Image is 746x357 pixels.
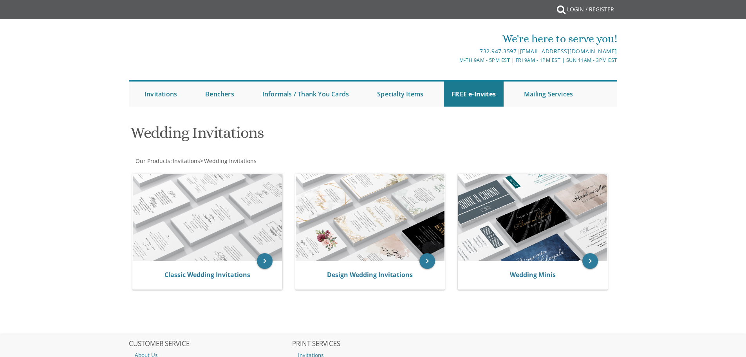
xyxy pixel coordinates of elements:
span: > [200,157,256,165]
div: : [129,157,373,165]
a: Benchers [197,82,242,107]
a: Informals / Thank You Cards [255,82,357,107]
a: Specialty Items [369,82,431,107]
div: We're here to serve you! [292,31,617,47]
div: | [292,47,617,56]
h2: PRINT SERVICES [292,340,454,348]
h2: CUSTOMER SERVICE [129,340,291,348]
a: Mailing Services [516,82,581,107]
a: Classic Wedding Invitations [164,270,250,279]
img: Classic Wedding Invitations [133,174,282,261]
a: 732.947.3597 [480,47,517,55]
a: Wedding Invitations [203,157,256,165]
a: keyboard_arrow_right [419,253,435,269]
a: keyboard_arrow_right [582,253,598,269]
a: Our Products [135,157,170,165]
a: Wedding Minis [510,270,556,279]
h1: Wedding Invitations [130,124,450,147]
div: M-Th 9am - 5pm EST | Fri 9am - 1pm EST | Sun 11am - 3pm EST [292,56,617,64]
img: Wedding Minis [458,174,607,261]
img: Design Wedding Invitations [296,174,445,261]
a: [EMAIL_ADDRESS][DOMAIN_NAME] [520,47,617,55]
span: Wedding Invitations [204,157,256,165]
a: keyboard_arrow_right [257,253,273,269]
span: Invitations [173,157,200,165]
a: FREE e-Invites [444,82,504,107]
a: Invitations [137,82,185,107]
a: Invitations [172,157,200,165]
a: Design Wedding Invitations [327,270,413,279]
